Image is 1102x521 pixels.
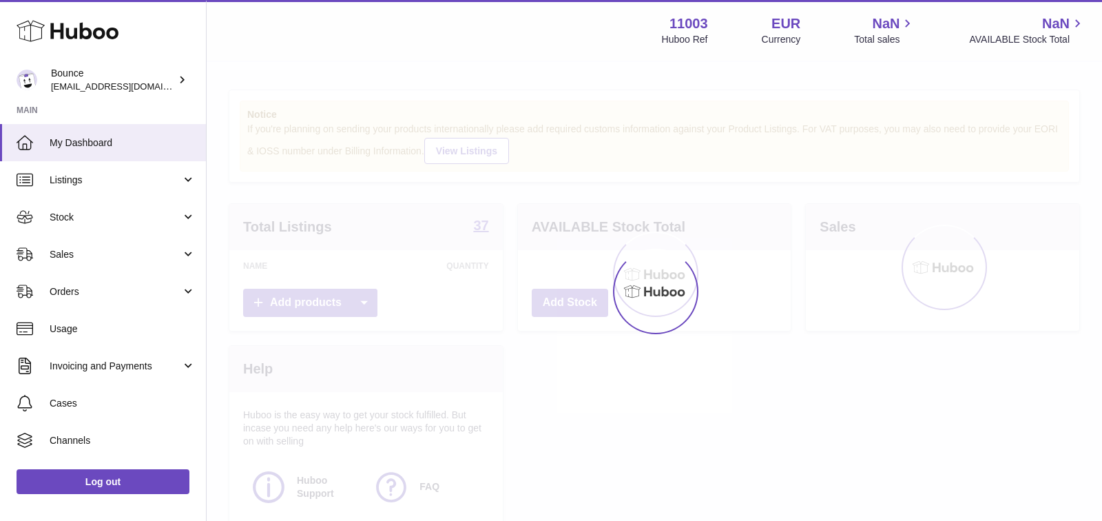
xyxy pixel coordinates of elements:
span: Invoicing and Payments [50,360,181,373]
img: collateral@usebounce.com [17,70,37,90]
span: Channels [50,434,196,447]
span: Total sales [854,33,915,46]
span: Listings [50,174,181,187]
strong: 11003 [669,14,708,33]
span: AVAILABLE Stock Total [969,33,1085,46]
span: [EMAIL_ADDRESS][DOMAIN_NAME] [51,81,202,92]
span: My Dashboard [50,136,196,150]
div: Bounce [51,67,175,93]
div: Currency [762,33,801,46]
span: Cases [50,397,196,410]
span: Orders [50,285,181,298]
span: Usage [50,323,196,336]
span: Sales [50,248,181,261]
span: NaN [872,14,900,33]
a: Log out [17,469,189,494]
span: Stock [50,211,181,224]
strong: EUR [771,14,800,33]
a: NaN AVAILABLE Stock Total [969,14,1085,46]
div: Huboo Ref [662,33,708,46]
a: NaN Total sales [854,14,915,46]
span: NaN [1042,14,1070,33]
